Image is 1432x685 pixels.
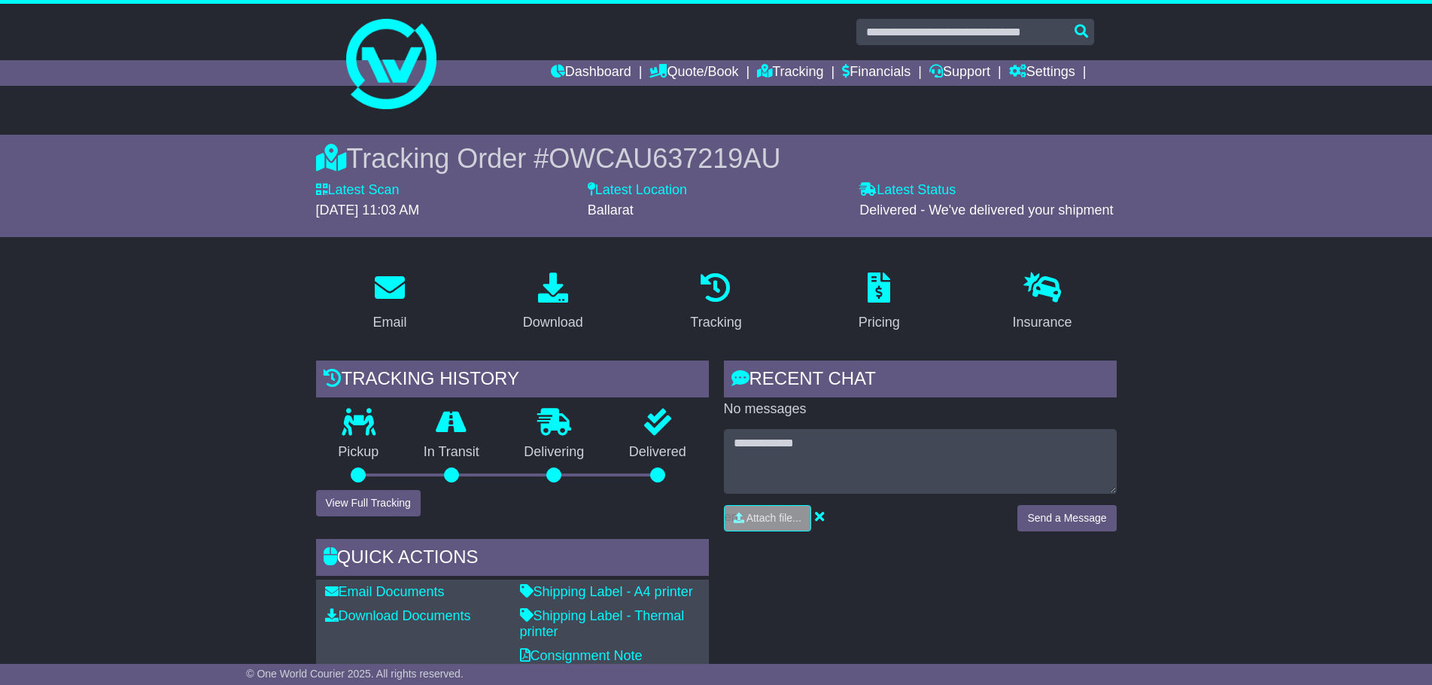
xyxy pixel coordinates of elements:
[316,444,402,461] p: Pickup
[859,202,1113,218] span: Delivered - We've delivered your shipment
[325,584,445,599] a: Email Documents
[523,312,583,333] div: Download
[401,444,502,461] p: In Transit
[316,539,709,580] div: Quick Actions
[520,608,685,640] a: Shipping Label - Thermal printer
[316,361,709,401] div: Tracking history
[513,267,593,338] a: Download
[246,668,464,680] span: © One World Courier 2025. All rights reserved.
[520,584,693,599] a: Shipping Label - A4 printer
[1009,60,1075,86] a: Settings
[929,60,990,86] a: Support
[502,444,607,461] p: Delivering
[1003,267,1082,338] a: Insurance
[757,60,823,86] a: Tracking
[859,312,900,333] div: Pricing
[372,312,406,333] div: Email
[588,202,634,218] span: Ballarat
[724,361,1117,401] div: RECENT CHAT
[316,142,1117,175] div: Tracking Order #
[551,60,631,86] a: Dashboard
[842,60,911,86] a: Financials
[649,60,738,86] a: Quote/Book
[607,444,709,461] p: Delivered
[325,608,471,623] a: Download Documents
[588,182,687,199] label: Latest Location
[680,267,751,338] a: Tracking
[316,202,420,218] span: [DATE] 11:03 AM
[1013,312,1072,333] div: Insurance
[1017,505,1116,531] button: Send a Message
[849,267,910,338] a: Pricing
[690,312,741,333] div: Tracking
[363,267,416,338] a: Email
[316,182,400,199] label: Latest Scan
[316,490,421,516] button: View Full Tracking
[724,401,1117,418] p: No messages
[520,648,643,663] a: Consignment Note
[859,182,956,199] label: Latest Status
[549,143,780,174] span: OWCAU637219AU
